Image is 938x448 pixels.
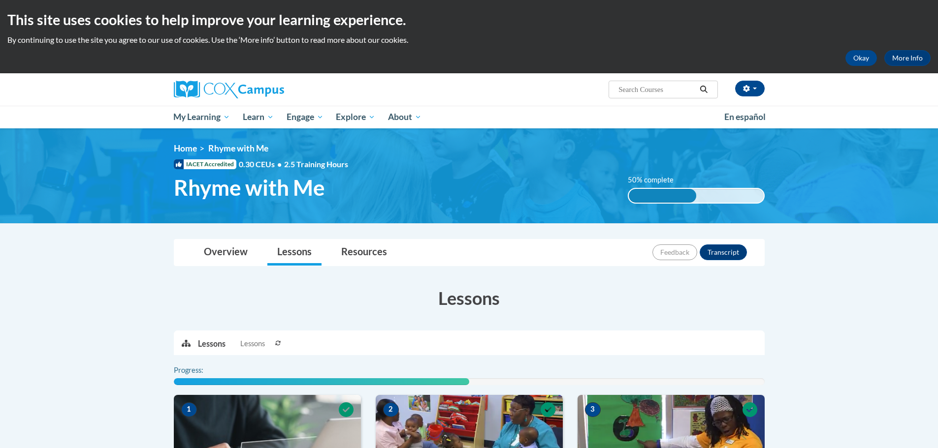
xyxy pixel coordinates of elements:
[277,159,282,169] span: •
[7,34,931,45] p: By continuing to use the site you agree to our use of cookies. Use the ‘More info’ button to read...
[280,106,330,128] a: Engage
[194,239,258,266] a: Overview
[174,143,197,153] a: Home
[240,338,265,349] span: Lessons
[181,402,197,417] span: 1
[159,106,779,128] div: Main menu
[287,111,323,123] span: Engage
[198,338,226,349] p: Lessons
[174,286,765,310] h3: Lessons
[239,159,284,170] span: 0.30 CEUs
[700,244,747,260] button: Transcript
[617,84,696,95] input: Search Courses
[284,159,348,169] span: 2.5 Training Hours
[208,143,268,153] span: Rhyme with Me
[174,81,361,98] a: Cox Campus
[236,106,280,128] a: Learn
[696,84,711,95] button: Search
[845,50,877,66] button: Okay
[735,81,765,96] button: Account Settings
[652,244,697,260] button: Feedback
[173,111,230,123] span: My Learning
[718,107,772,127] a: En español
[585,402,601,417] span: 3
[884,50,931,66] a: More Info
[329,106,382,128] a: Explore
[174,81,284,98] img: Cox Campus
[336,111,375,123] span: Explore
[267,239,322,266] a: Lessons
[628,175,684,185] label: 50% complete
[174,159,236,169] span: IACET Accredited
[174,365,230,376] label: Progress:
[629,189,696,203] div: 50% complete
[388,111,421,123] span: About
[243,111,274,123] span: Learn
[174,175,325,201] span: Rhyme with Me
[382,106,428,128] a: About
[383,402,399,417] span: 2
[331,239,397,266] a: Resources
[7,10,931,30] h2: This site uses cookies to help improve your learning experience.
[167,106,237,128] a: My Learning
[724,112,766,122] span: En español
